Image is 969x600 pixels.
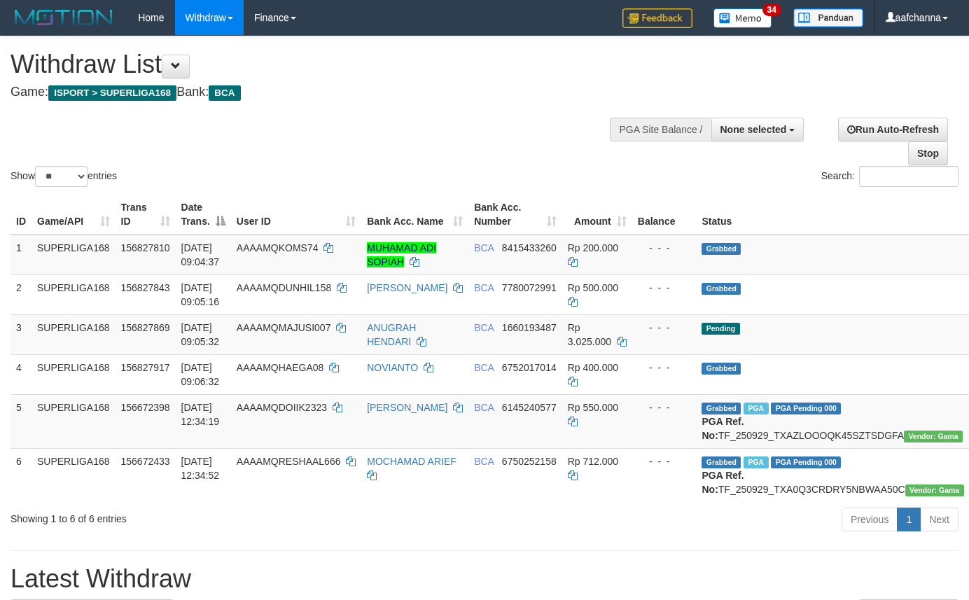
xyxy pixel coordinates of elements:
td: SUPERLIGA168 [32,314,116,354]
span: Grabbed [702,283,741,295]
span: 156827869 [121,322,170,333]
label: Search: [821,166,958,187]
span: BCA [209,85,240,101]
a: [PERSON_NAME] [367,282,447,293]
span: None selected [720,124,787,135]
span: Vendor URL: https://trx31.1velocity.biz [904,431,963,442]
td: 5 [11,394,32,448]
a: MOCHAMAD ARIEF [367,456,456,467]
span: Rp 400.000 [568,362,618,373]
span: Grabbed [702,403,741,414]
a: Previous [842,508,898,531]
span: [DATE] 09:06:32 [181,362,220,387]
span: Grabbed [702,243,741,255]
a: [PERSON_NAME] [367,402,447,413]
td: 6 [11,448,32,502]
span: AAAAMQRESHAAL666 [237,456,341,467]
a: MUHAMAD ADI SOPIAH [367,242,436,267]
div: - - - [638,241,691,255]
span: Rp 3.025.000 [568,322,611,347]
span: [DATE] 09:04:37 [181,242,220,267]
span: AAAAMQMAJUSI007 [237,322,331,333]
span: BCA [474,362,494,373]
span: 156827917 [121,362,170,373]
th: Trans ID: activate to sort column ascending [116,195,176,235]
th: Amount: activate to sort column ascending [562,195,632,235]
th: User ID: activate to sort column ascending [231,195,361,235]
span: Rp 712.000 [568,456,618,467]
td: 1 [11,235,32,275]
span: Copy 8415433260 to clipboard [502,242,557,253]
div: PGA Site Balance / [610,118,711,141]
span: Copy 6750252158 to clipboard [502,456,557,467]
a: 1 [897,508,921,531]
th: ID [11,195,32,235]
a: NOVIANTO [367,362,418,373]
div: - - - [638,281,691,295]
td: SUPERLIGA168 [32,394,116,448]
td: TF_250929_TXA0Q3CRDRY5NBWAA50C [696,448,969,502]
span: Grabbed [702,363,741,375]
span: [DATE] 09:05:32 [181,322,220,347]
a: ANUGRAH HENDARI [367,322,416,347]
span: [DATE] 09:05:16 [181,282,220,307]
span: Pending [702,323,739,335]
td: SUPERLIGA168 [32,235,116,275]
span: Copy 6752017014 to clipboard [502,362,557,373]
th: Bank Acc. Name: activate to sort column ascending [361,195,468,235]
span: Marked by aafsoycanthlai [744,403,768,414]
h4: Game: Bank: [11,85,632,99]
div: - - - [638,361,691,375]
span: AAAAMQHAEGA08 [237,362,324,373]
span: ISPORT > SUPERLIGA168 [48,85,176,101]
span: PGA Pending [771,456,841,468]
td: SUPERLIGA168 [32,354,116,394]
span: [DATE] 12:34:19 [181,402,220,427]
td: SUPERLIGA168 [32,448,116,502]
span: 156827810 [121,242,170,253]
span: Vendor URL: https://trx31.1velocity.biz [905,484,964,496]
a: Next [920,508,958,531]
span: BCA [474,282,494,293]
span: BCA [474,322,494,333]
span: BCA [474,456,494,467]
span: 156827843 [121,282,170,293]
h1: Withdraw List [11,50,632,78]
span: Rp 500.000 [568,282,618,293]
h1: Latest Withdraw [11,565,958,593]
span: Copy 6145240577 to clipboard [502,402,557,413]
span: 156672398 [121,402,170,413]
b: PGA Ref. No: [702,416,744,441]
td: TF_250929_TXAZLOOOQK45SZTSDGFA [696,394,969,448]
span: AAAAMQDUNHIL158 [237,282,331,293]
span: BCA [474,402,494,413]
span: [DATE] 12:34:52 [181,456,220,481]
a: Run Auto-Refresh [838,118,948,141]
span: Rp 550.000 [568,402,618,413]
label: Show entries [11,166,117,187]
td: 2 [11,274,32,314]
th: Date Trans.: activate to sort column descending [176,195,231,235]
img: panduan.png [793,8,863,27]
div: - - - [638,400,691,414]
img: Feedback.jpg [622,8,692,28]
span: AAAAMQKOMS74 [237,242,319,253]
span: 156672433 [121,456,170,467]
button: None selected [711,118,804,141]
img: MOTION_logo.png [11,7,117,28]
th: Balance [632,195,697,235]
span: PGA Pending [771,403,841,414]
span: Copy 1660193487 to clipboard [502,322,557,333]
span: Grabbed [702,456,741,468]
span: AAAAMQDOIIK2323 [237,402,327,413]
span: 34 [762,4,781,16]
div: - - - [638,454,691,468]
th: Game/API: activate to sort column ascending [32,195,116,235]
span: Copy 7780072991 to clipboard [502,282,557,293]
td: 4 [11,354,32,394]
span: BCA [474,242,494,253]
span: Marked by aafsoycanthlai [744,456,768,468]
th: Bank Acc. Number: activate to sort column ascending [468,195,562,235]
span: Rp 200.000 [568,242,618,253]
td: 3 [11,314,32,354]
